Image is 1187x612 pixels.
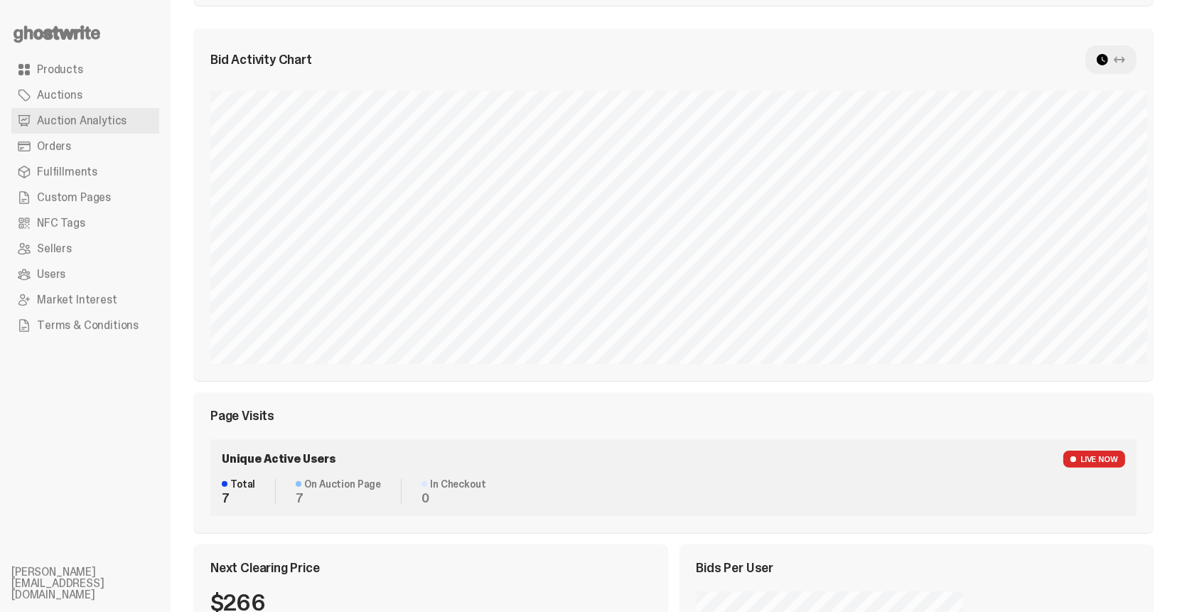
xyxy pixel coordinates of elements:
[210,409,274,422] span: Page Visits
[37,64,83,75] span: Products
[11,82,159,108] a: Auctions
[37,269,65,280] span: Users
[421,492,485,505] dd: 0
[37,115,127,127] span: Auction Analytics
[11,262,159,287] a: Users
[210,53,312,66] span: Bid Activity Chart
[1063,451,1125,468] span: LIVE NOW
[37,294,117,306] span: Market Interest
[296,479,381,489] dt: On Auction Page
[37,218,85,229] span: NFC Tags
[11,57,159,82] a: Products
[11,210,159,236] a: NFC Tags
[296,492,381,505] dd: 7
[421,479,485,489] dt: In Checkout
[11,567,182,601] li: [PERSON_NAME][EMAIL_ADDRESS][DOMAIN_NAME]
[11,287,159,313] a: Market Interest
[222,492,255,505] dd: 7
[37,243,72,254] span: Sellers
[222,453,336,465] span: Unique Active Users
[37,141,71,152] span: Orders
[37,166,97,178] span: Fulfillments
[11,313,159,338] a: Terms & Conditions
[210,562,320,574] span: Next Clearing Price
[11,108,159,134] a: Auction Analytics
[222,479,255,489] dt: Total
[697,562,774,574] span: Bids Per User
[37,192,111,203] span: Custom Pages
[11,159,159,185] a: Fulfillments
[37,90,82,101] span: Auctions
[11,134,159,159] a: Orders
[37,320,139,331] span: Terms & Conditions
[11,236,159,262] a: Sellers
[11,185,159,210] a: Custom Pages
